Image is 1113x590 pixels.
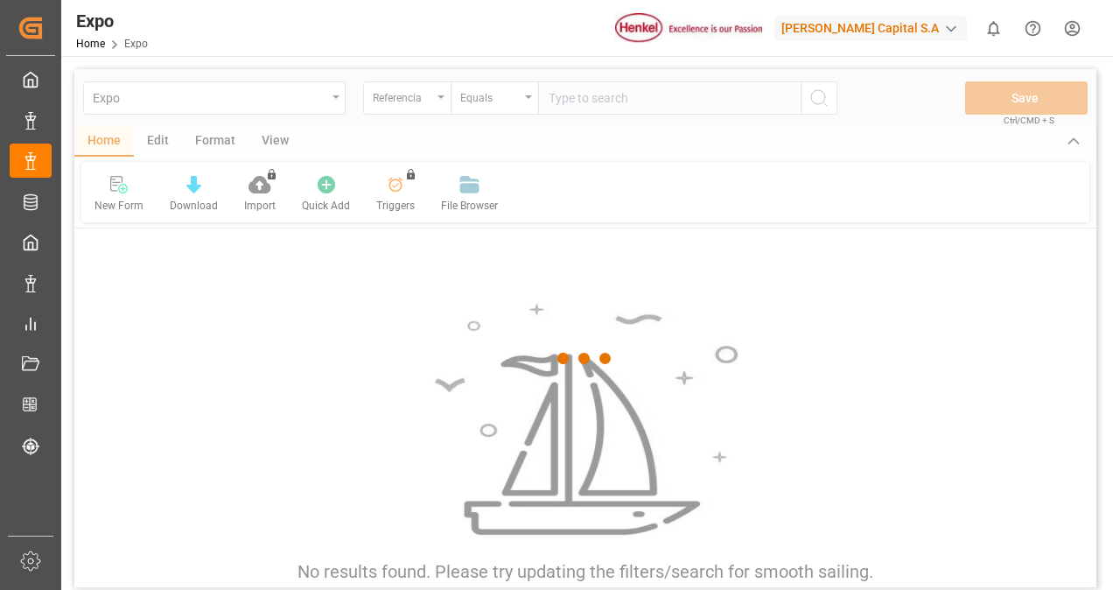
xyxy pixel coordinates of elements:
[615,13,762,44] img: Henkel%20logo.jpg_1689854090.jpg
[774,16,967,41] div: [PERSON_NAME] Capital S.A
[974,9,1013,48] button: show 0 new notifications
[774,11,974,45] button: [PERSON_NAME] Capital S.A
[76,8,148,34] div: Expo
[76,38,105,50] a: Home
[1013,9,1053,48] button: Help Center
